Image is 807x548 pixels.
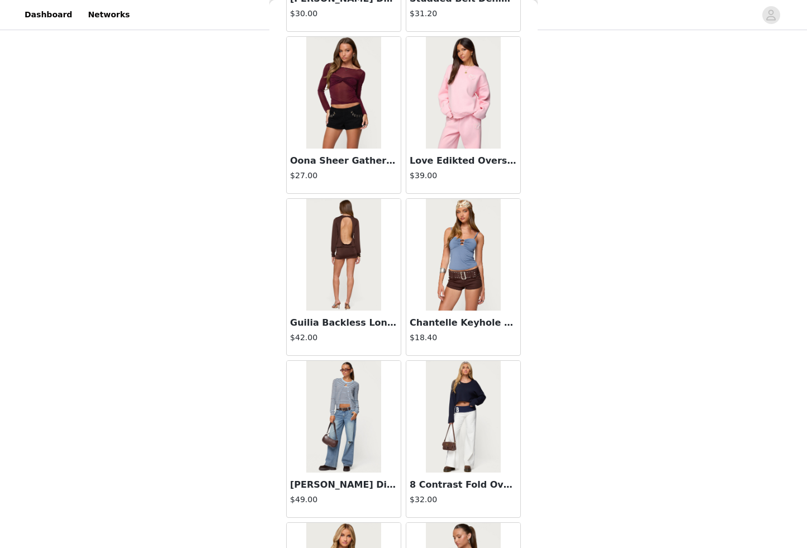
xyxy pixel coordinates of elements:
h4: $49.00 [290,494,397,506]
img: Oona Sheer Gathered Long Sleeve Top [306,37,381,149]
div: avatar [766,6,776,24]
img: 8 Contrast Fold Over Wide Leg Pants [426,361,500,473]
h3: 8 Contrast Fold Over Wide Leg Pants [410,478,517,492]
h3: Chantelle Keyhole Tank Top [410,316,517,330]
img: Dutton Distressed Low Rise Jeans [306,361,381,473]
h4: $27.00 [290,170,397,182]
h4: $30.00 [290,8,397,20]
a: Networks [81,2,136,27]
img: Chantelle Keyhole Tank Top [426,199,500,311]
h3: Oona Sheer Gathered Long Sleeve Top [290,154,397,168]
h4: $42.00 [290,332,397,344]
h3: [PERSON_NAME] Distressed Low Rise Jeans [290,478,397,492]
h4: $39.00 [410,170,517,182]
h3: Guilia Backless Long Sleeve Romper [290,316,397,330]
a: Dashboard [18,2,79,27]
img: Guilia Backless Long Sleeve Romper [306,199,381,311]
h4: $18.40 [410,332,517,344]
h4: $31.20 [410,8,517,20]
h4: $32.00 [410,494,517,506]
h3: Love Edikted Oversized Sweatshirt [410,154,517,168]
img: Love Edikted Oversized Sweatshirt [426,37,500,149]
